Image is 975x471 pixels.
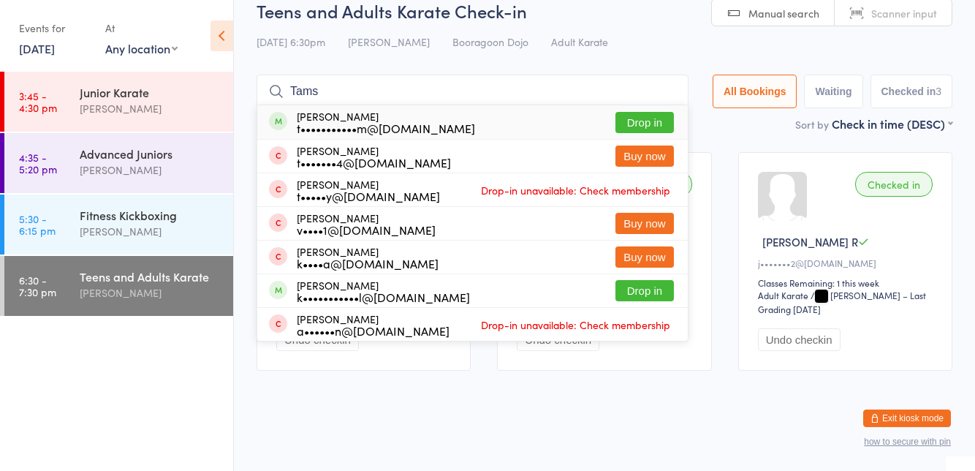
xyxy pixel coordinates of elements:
[804,75,862,108] button: Waiting
[297,224,436,235] div: v••••1@[DOMAIN_NAME]
[864,437,951,447] button: how to secure with pin
[257,75,688,108] input: Search
[615,112,674,133] button: Drop in
[297,246,439,269] div: [PERSON_NAME]
[615,213,674,234] button: Buy now
[477,314,674,336] span: Drop-in unavailable: Check membership
[80,162,221,178] div: [PERSON_NAME]
[105,40,178,56] div: Any location
[855,172,933,197] div: Checked in
[4,195,233,255] a: 5:30 -6:15 pmFitness Kickboxing[PERSON_NAME]
[758,289,808,301] div: Adult Karate
[871,6,937,20] span: Scanner input
[615,246,674,268] button: Buy now
[863,410,951,427] button: Exit kiosk mode
[80,100,221,117] div: [PERSON_NAME]
[297,157,451,168] div: t•••••••4@[DOMAIN_NAME]
[80,146,221,162] div: Advanced Juniors
[870,75,953,108] button: Checked in3
[80,207,221,223] div: Fitness Kickboxing
[19,151,57,175] time: 4:35 - 5:20 pm
[297,122,475,134] div: t•••••••••••m@[DOMAIN_NAME]
[795,117,829,132] label: Sort by
[257,34,325,49] span: [DATE] 6:30pm
[832,116,952,132] div: Check in time (DESC)
[297,325,449,336] div: a••••••n@[DOMAIN_NAME]
[297,279,470,303] div: [PERSON_NAME]
[551,34,608,49] span: Adult Karate
[105,16,178,40] div: At
[297,178,440,202] div: [PERSON_NAME]
[19,40,55,56] a: [DATE]
[297,313,449,336] div: [PERSON_NAME]
[297,212,436,235] div: [PERSON_NAME]
[748,6,819,20] span: Manual search
[4,256,233,316] a: 6:30 -7:30 pmTeens and Adults Karate[PERSON_NAME]
[713,75,797,108] button: All Bookings
[80,285,221,301] div: [PERSON_NAME]
[80,223,221,240] div: [PERSON_NAME]
[762,234,858,249] span: [PERSON_NAME] R
[297,190,440,202] div: t•••••y@[DOMAIN_NAME]
[4,133,233,193] a: 4:35 -5:20 pmAdvanced Juniors[PERSON_NAME]
[19,213,56,236] time: 5:30 - 6:15 pm
[615,280,674,301] button: Drop in
[758,276,937,289] div: Classes Remaining: 1 this week
[297,291,470,303] div: k•••••••••••l@[DOMAIN_NAME]
[80,268,221,285] div: Teens and Adults Karate
[758,328,841,351] button: Undo checkin
[19,274,56,298] time: 6:30 - 7:30 pm
[758,257,937,269] div: j•••••••2@[DOMAIN_NAME]
[19,90,57,113] time: 3:45 - 4:30 pm
[297,257,439,269] div: k••••a@[DOMAIN_NAME]
[348,34,430,49] span: [PERSON_NAME]
[297,145,451,168] div: [PERSON_NAME]
[758,289,926,315] span: / [PERSON_NAME] – Last Grading [DATE]
[615,146,674,167] button: Buy now
[4,72,233,132] a: 3:45 -4:30 pmJunior Karate[PERSON_NAME]
[936,86,941,97] div: 3
[80,84,221,100] div: Junior Karate
[452,34,528,49] span: Booragoon Dojo
[297,110,475,134] div: [PERSON_NAME]
[19,16,91,40] div: Events for
[477,179,674,201] span: Drop-in unavailable: Check membership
